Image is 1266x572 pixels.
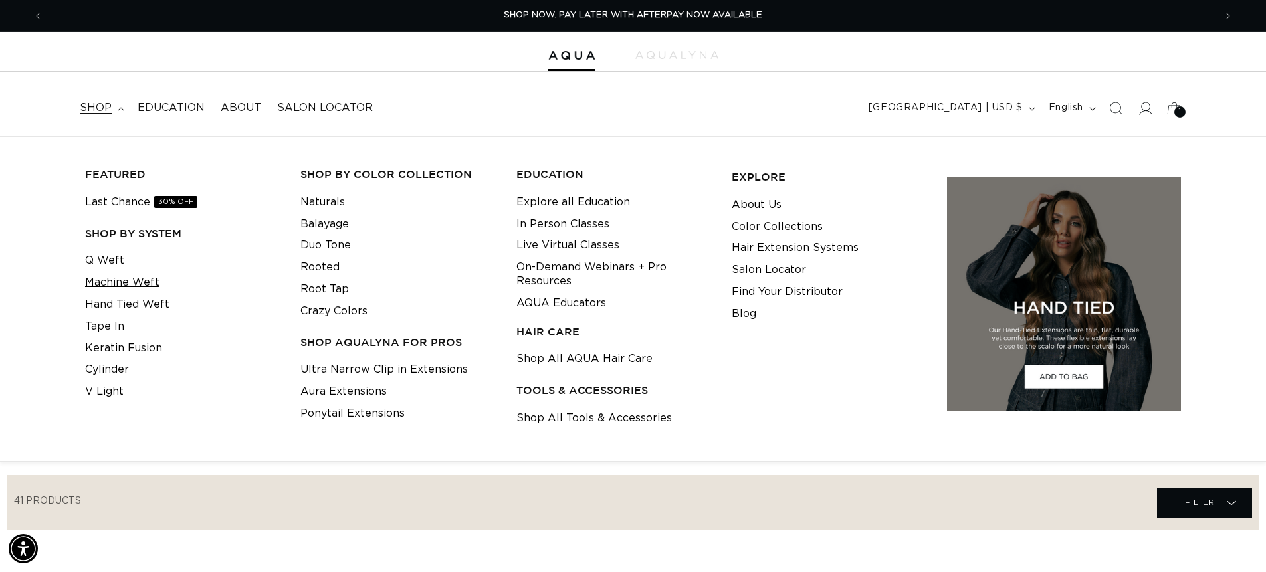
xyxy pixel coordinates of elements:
[85,250,124,272] a: Q Weft
[516,213,609,235] a: In Person Classes
[138,101,205,115] span: Education
[732,216,823,238] a: Color Collections
[213,93,269,123] a: About
[516,292,606,314] a: AQUA Educators
[85,316,124,337] a: Tape In
[732,281,843,303] a: Find Your Distributor
[732,303,756,325] a: Blog
[85,191,197,213] a: Last Chance30% OFF
[300,300,368,322] a: Crazy Colors
[85,337,162,359] a: Keratin Fusion
[516,167,711,181] h3: EDUCATION
[516,191,630,213] a: Explore all Education
[85,227,280,240] h3: SHOP BY SYSTEM
[732,237,859,259] a: Hair Extension Systems
[300,167,495,181] h3: Shop by Color Collection
[277,101,373,115] span: Salon Locator
[300,235,351,256] a: Duo Tone
[516,256,711,292] a: On-Demand Webinars + Pro Resources
[548,51,595,60] img: Aqua Hair Extensions
[1157,488,1252,518] summary: Filter
[14,496,81,506] span: 41 products
[80,101,112,115] span: shop
[516,235,619,256] a: Live Virtual Classes
[85,359,129,381] a: Cylinder
[1179,106,1182,118] span: 1
[1041,96,1101,121] button: English
[1101,94,1130,123] summary: Search
[85,294,169,316] a: Hand Tied Weft
[300,191,345,213] a: Naturals
[635,51,718,59] img: aqualyna.com
[1049,101,1083,115] span: English
[154,196,197,208] span: 30% OFF
[300,213,349,235] a: Balayage
[516,383,711,397] h3: TOOLS & ACCESSORIES
[85,272,159,294] a: Machine Weft
[23,3,53,29] button: Previous announcement
[300,359,468,381] a: Ultra Narrow Clip in Extensions
[300,403,405,425] a: Ponytail Extensions
[221,101,261,115] span: About
[869,101,1023,115] span: [GEOGRAPHIC_DATA] | USD $
[300,278,349,300] a: Root Tap
[300,381,387,403] a: Aura Extensions
[732,170,926,184] h3: EXPLORE
[269,93,381,123] a: Salon Locator
[130,93,213,123] a: Education
[85,167,280,181] h3: FEATURED
[516,348,653,370] a: Shop All AQUA Hair Care
[1185,490,1215,515] span: Filter
[516,407,672,429] a: Shop All Tools & Accessories
[9,534,38,563] div: Accessibility Menu
[516,325,711,339] h3: HAIR CARE
[732,259,806,281] a: Salon Locator
[732,194,782,216] a: About Us
[1213,3,1243,29] button: Next announcement
[300,335,495,349] h3: Shop AquaLyna for Pros
[1200,508,1266,572] iframe: Chat Widget
[72,93,130,123] summary: shop
[504,11,762,19] span: SHOP NOW. PAY LATER WITH AFTERPAY NOW AVAILABLE
[861,96,1041,121] button: [GEOGRAPHIC_DATA] | USD $
[300,256,340,278] a: Rooted
[85,381,124,403] a: V Light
